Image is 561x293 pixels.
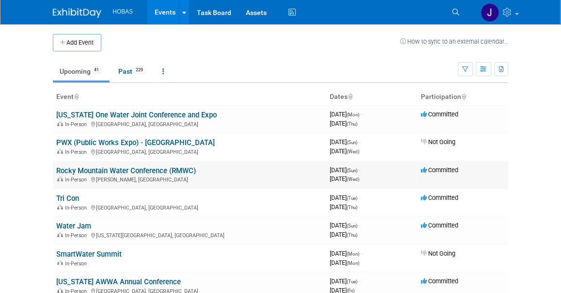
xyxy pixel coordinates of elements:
span: (Mon) [347,251,360,257]
img: In-Person Event [57,177,63,181]
a: Water Jam [57,222,92,230]
span: - [361,111,363,118]
div: [GEOGRAPHIC_DATA], [GEOGRAPHIC_DATA] [57,147,322,155]
th: Event [53,89,326,105]
a: Sort by Event Name [74,93,79,100]
span: [DATE] [330,147,360,155]
span: (Thu) [347,205,358,210]
span: - [361,250,363,257]
img: In-Person Event [57,232,63,237]
span: Committed [421,166,459,174]
span: Not Going [421,250,456,257]
a: Tri Con [57,194,80,203]
a: Rocky Mountain Water Conference (RMWC) [57,166,196,175]
span: Committed [421,277,459,285]
a: Past229 [112,62,154,81]
span: (Tue) [347,195,358,201]
span: In-Person [65,232,90,239]
span: In-Person [65,121,90,128]
span: Committed [421,111,459,118]
span: - [359,222,361,229]
span: [DATE] [330,250,363,257]
a: PWX (Public Works Expo) - [GEOGRAPHIC_DATA] [57,138,215,147]
span: - [359,194,361,201]
span: [DATE] [330,277,361,285]
a: Upcoming41 [53,62,110,81]
span: Not Going [421,138,456,146]
span: In-Person [65,260,90,267]
a: [US_STATE] AWWA Annual Conference [57,277,181,286]
span: In-Person [65,149,90,155]
span: (Mon) [347,112,360,117]
span: Committed [421,194,459,201]
div: [GEOGRAPHIC_DATA], [GEOGRAPHIC_DATA] [57,203,322,211]
span: [DATE] [330,138,361,146]
span: In-Person [65,205,90,211]
th: Dates [326,89,417,105]
a: Sort by Participation Type [462,93,466,100]
span: 41 [92,66,102,74]
img: Jennifer Jensen [481,3,499,22]
img: In-Person Event [57,205,63,210]
span: Committed [421,222,459,229]
a: SmartWater Summit [57,250,122,259]
span: [DATE] [330,111,363,118]
span: - [359,277,361,285]
span: [DATE] [330,175,360,182]
img: In-Person Event [57,121,63,126]
span: (Mon) [347,260,360,266]
span: [DATE] [330,259,360,266]
span: [DATE] [330,120,358,127]
div: [US_STATE][GEOGRAPHIC_DATA], [GEOGRAPHIC_DATA] [57,231,322,239]
span: [DATE] [330,194,361,201]
span: - [359,138,361,146]
span: (Tue) [347,279,358,284]
span: (Thu) [347,121,358,127]
th: Participation [417,89,509,105]
div: [GEOGRAPHIC_DATA], [GEOGRAPHIC_DATA] [57,120,322,128]
img: In-Person Event [57,288,63,293]
div: [PERSON_NAME], [GEOGRAPHIC_DATA] [57,175,322,183]
span: 229 [133,66,146,74]
span: [DATE] [330,166,361,174]
span: (Sun) [347,168,358,173]
span: HOBAS [113,8,133,15]
a: [US_STATE] One Water Joint Conference and Expo [57,111,217,119]
span: [DATE] [330,203,358,211]
span: (Wed) [347,149,360,154]
img: ExhibitDay [53,8,101,18]
span: In-Person [65,177,90,183]
span: [DATE] [330,231,358,238]
a: Sort by Start Date [348,93,353,100]
button: Add Event [53,34,101,51]
span: (Sun) [347,223,358,228]
img: In-Person Event [57,149,63,154]
span: - [359,166,361,174]
span: (Thu) [347,232,358,238]
img: In-Person Event [57,260,63,265]
span: (Sun) [347,140,358,145]
span: (Wed) [347,177,360,182]
a: How to sync to an external calendar... [401,38,509,45]
span: [DATE] [330,222,361,229]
